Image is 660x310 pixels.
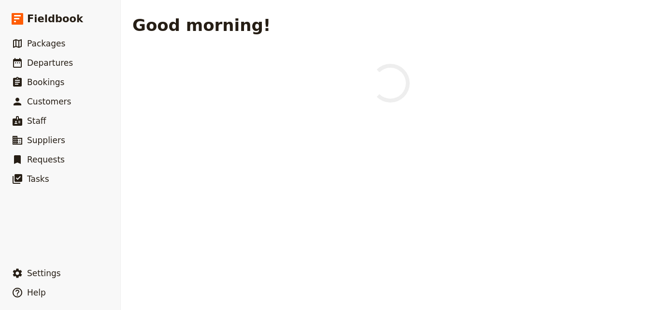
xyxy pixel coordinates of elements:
span: Packages [27,39,65,48]
span: Customers [27,97,71,106]
span: Fieldbook [27,12,83,26]
span: Requests [27,155,65,164]
span: Departures [27,58,73,68]
span: Tasks [27,174,49,184]
span: Staff [27,116,46,126]
span: Settings [27,268,61,278]
span: Suppliers [27,135,65,145]
span: Help [27,288,46,297]
h1: Good morning! [132,15,271,35]
span: Bookings [27,77,64,87]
